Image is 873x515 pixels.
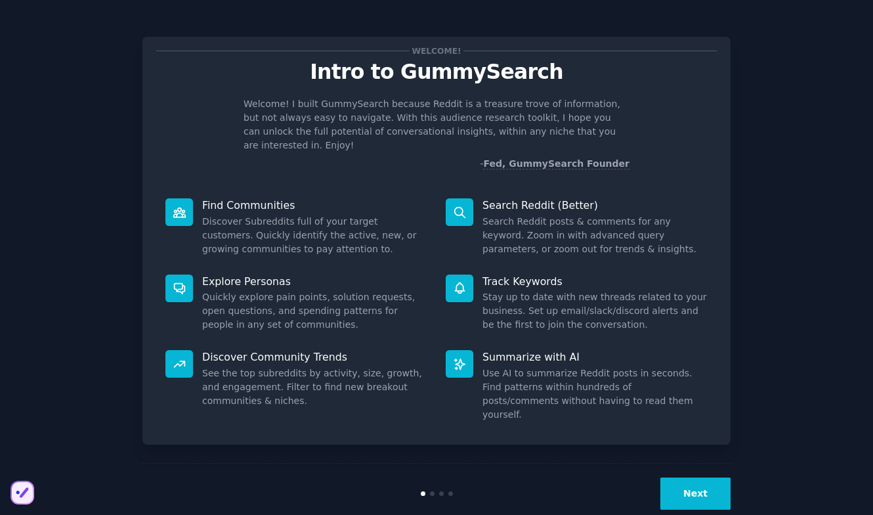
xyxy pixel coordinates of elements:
[202,215,427,256] dd: Discover Subreddits full of your target customers. Quickly identify the active, new, or growing c...
[410,44,463,58] span: Welcome!
[482,215,708,256] dd: Search Reddit posts & comments for any keyword. Zoom in with advanced query parameters, or zoom o...
[482,290,708,332] dd: Stay up to date with new threads related to your business. Set up email/slack/discord alerts and ...
[482,198,708,212] p: Search Reddit (Better)
[202,290,427,332] dd: Quickly explore pain points, solution requests, open questions, and spending patterns for people ...
[483,158,629,169] a: Fed, GummySearch Founder
[482,275,708,288] p: Track Keywords
[202,367,427,408] dd: See the top subreddits by activity, size, growth, and engagement. Filter to find new breakout com...
[660,478,731,510] button: Next
[202,198,427,212] p: Find Communities
[156,60,717,83] p: Intro to GummySearch
[202,275,427,288] p: Explore Personas
[482,367,708,422] dd: Use AI to summarize Reddit posts in seconds. Find patterns within hundreds of posts/comments with...
[480,157,629,171] div: -
[482,350,708,364] p: Summarize with AI
[202,350,427,364] p: Discover Community Trends
[244,97,629,152] p: Welcome! I built GummySearch because Reddit is a treasure trove of information, but not always ea...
